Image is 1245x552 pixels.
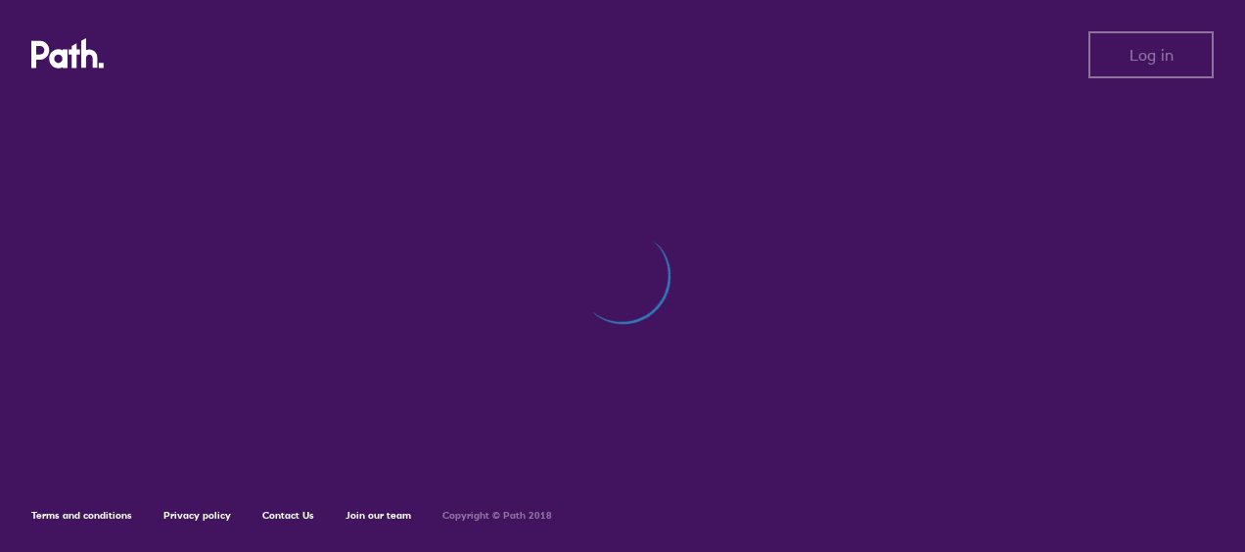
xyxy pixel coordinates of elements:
[262,509,314,522] a: Contact Us
[442,510,552,522] h6: Copyright © Path 2018
[346,509,411,522] a: Join our team
[31,509,132,522] a: Terms and conditions
[163,509,231,522] a: Privacy policy
[1130,46,1174,64] span: Log in
[1088,31,1214,78] button: Log in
